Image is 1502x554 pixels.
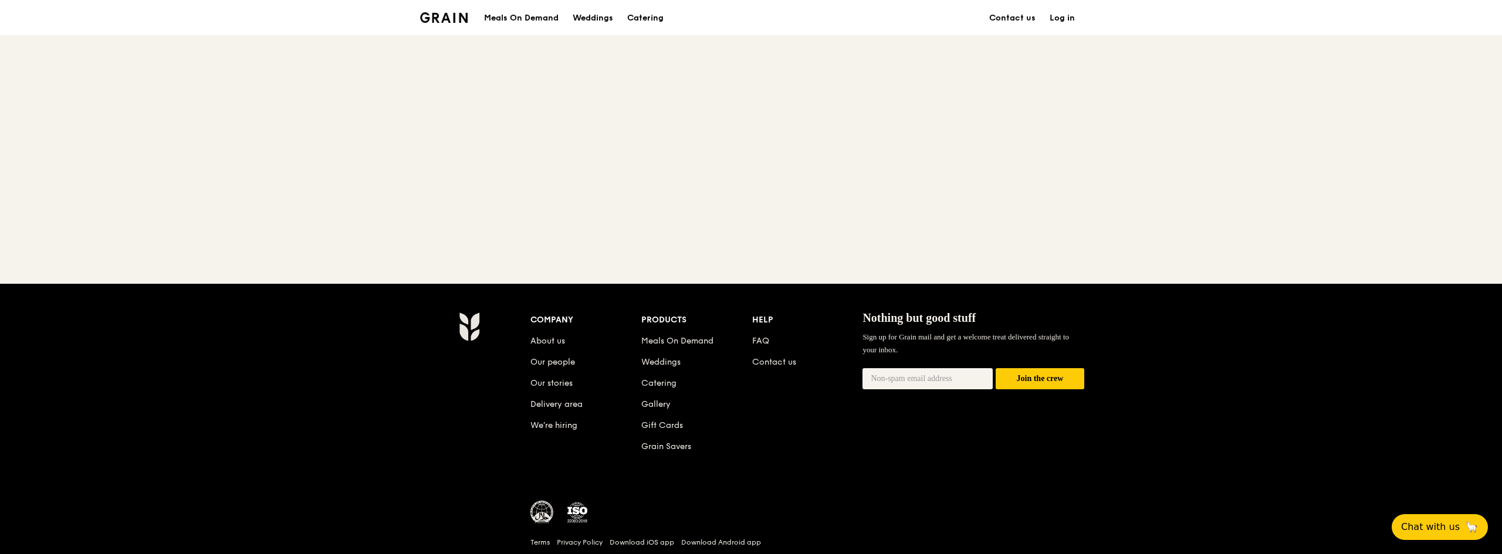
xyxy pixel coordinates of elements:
a: Contact us [982,1,1043,36]
a: FAQ [752,336,769,346]
span: 🦙 [1464,520,1479,534]
a: Our stories [530,378,573,388]
input: Non-spam email address [862,368,993,389]
div: Catering [627,1,664,36]
a: Grain Savers [641,441,691,451]
button: Chat with us🦙 [1392,514,1488,540]
a: Terms [530,538,550,547]
div: Weddings [573,1,613,36]
a: Download Android app [681,538,761,547]
a: Catering [641,378,676,388]
img: Grain [459,312,479,341]
a: Gift Cards [641,420,683,430]
a: Log in [1043,1,1082,36]
a: Gallery [641,399,671,409]
button: Join the crew [996,368,1084,390]
a: Contact us [752,357,796,367]
img: MUIS Halal Certified [530,501,554,524]
a: Delivery area [530,399,583,409]
a: Meals On Demand [641,336,713,346]
div: Products [641,312,752,328]
img: Grain [420,12,468,23]
span: Chat with us [1401,520,1460,534]
a: Our people [530,357,575,367]
span: Sign up for Grain mail and get a welcome treat delivered straight to your inbox. [862,332,1069,354]
span: Nothing but good stuff [862,311,976,324]
a: Download iOS app [610,538,674,547]
div: Company [530,312,641,328]
a: Weddings [641,357,681,367]
a: Privacy Policy [557,538,603,547]
a: Weddings [566,1,620,36]
div: Help [752,312,863,328]
img: ISO Certified [566,501,589,524]
a: About us [530,336,565,346]
h1: Meals On Demand [484,12,559,24]
a: We’re hiring [530,420,577,430]
a: Catering [620,1,671,36]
